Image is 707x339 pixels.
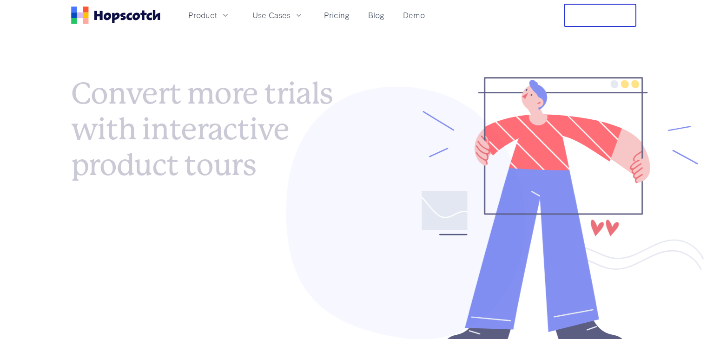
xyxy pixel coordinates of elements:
a: Blog [364,7,388,23]
h1: Convert more trials with interactive product tours [71,76,354,183]
a: Demo [399,7,429,23]
a: Home [71,7,160,24]
button: Product [183,7,236,23]
span: Use Cases [252,9,291,21]
span: Product [188,9,217,21]
a: Pricing [320,7,353,23]
button: Free Trial [564,4,636,27]
button: Use Cases [247,7,309,23]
